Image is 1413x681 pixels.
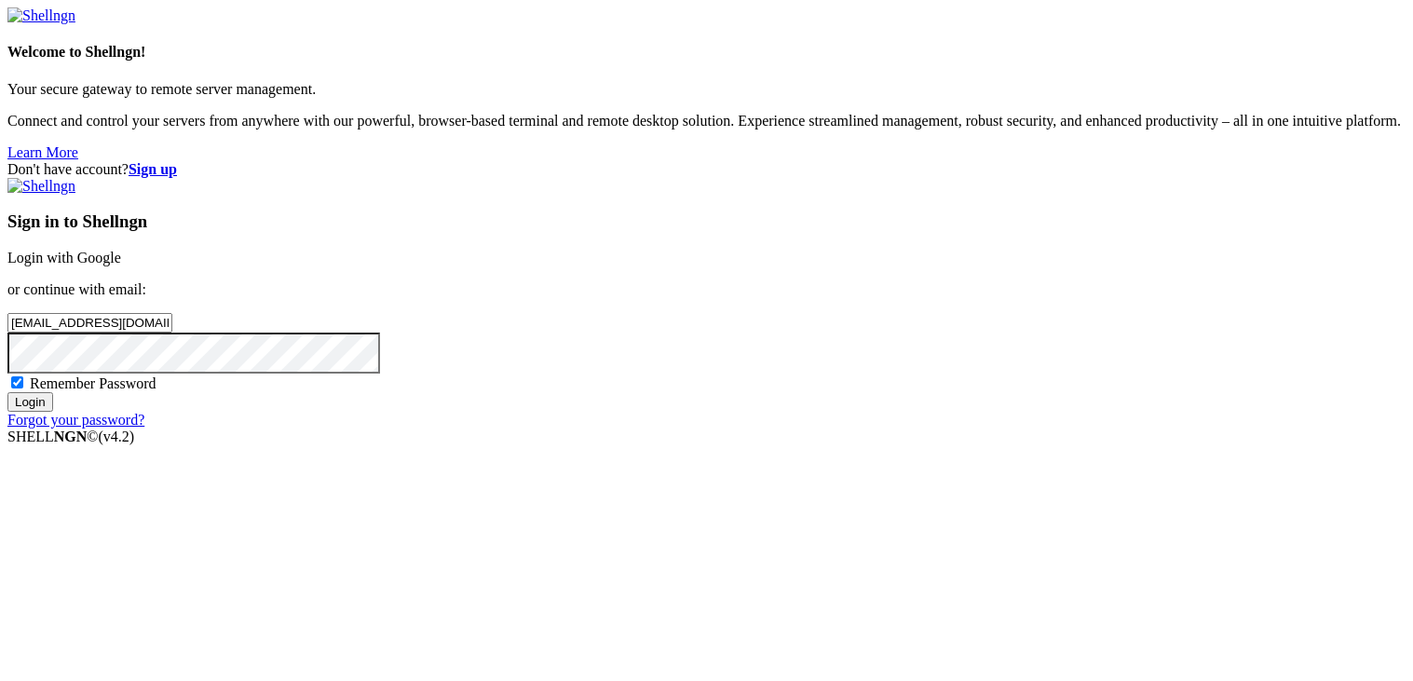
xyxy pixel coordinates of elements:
[7,412,144,428] a: Forgot your password?
[99,429,135,444] span: 4.2.0
[7,81,1406,98] p: Your secure gateway to remote server management.
[7,161,1406,178] div: Don't have account?
[11,376,23,388] input: Remember Password
[7,113,1406,129] p: Connect and control your servers from anywhere with our powerful, browser-based terminal and remo...
[54,429,88,444] b: NGN
[7,392,53,412] input: Login
[129,161,177,177] a: Sign up
[7,7,75,24] img: Shellngn
[7,44,1406,61] h4: Welcome to Shellngn!
[7,313,172,333] input: Email address
[30,375,156,391] span: Remember Password
[7,211,1406,232] h3: Sign in to Shellngn
[7,429,134,444] span: SHELL ©
[7,250,121,266] a: Login with Google
[7,281,1406,298] p: or continue with email:
[7,144,78,160] a: Learn More
[7,178,75,195] img: Shellngn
